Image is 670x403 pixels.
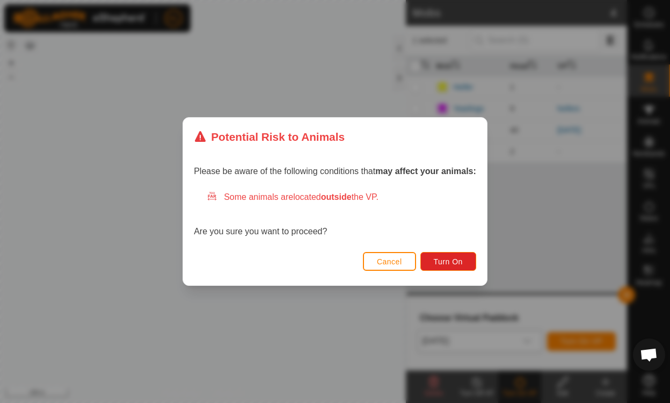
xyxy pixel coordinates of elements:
div: Are you sure you want to proceed? [194,191,476,238]
strong: outside [321,192,352,201]
span: located the VP. [293,192,378,201]
a: Open chat [633,339,665,371]
span: Please be aware of the following conditions that [194,167,476,176]
button: Cancel [363,252,416,271]
div: Potential Risk to Animals [194,128,345,145]
strong: may affect your animals: [375,167,476,176]
div: Some animals are [207,191,476,204]
button: Turn On [420,252,476,271]
span: Turn On [434,257,463,266]
span: Cancel [377,257,402,266]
